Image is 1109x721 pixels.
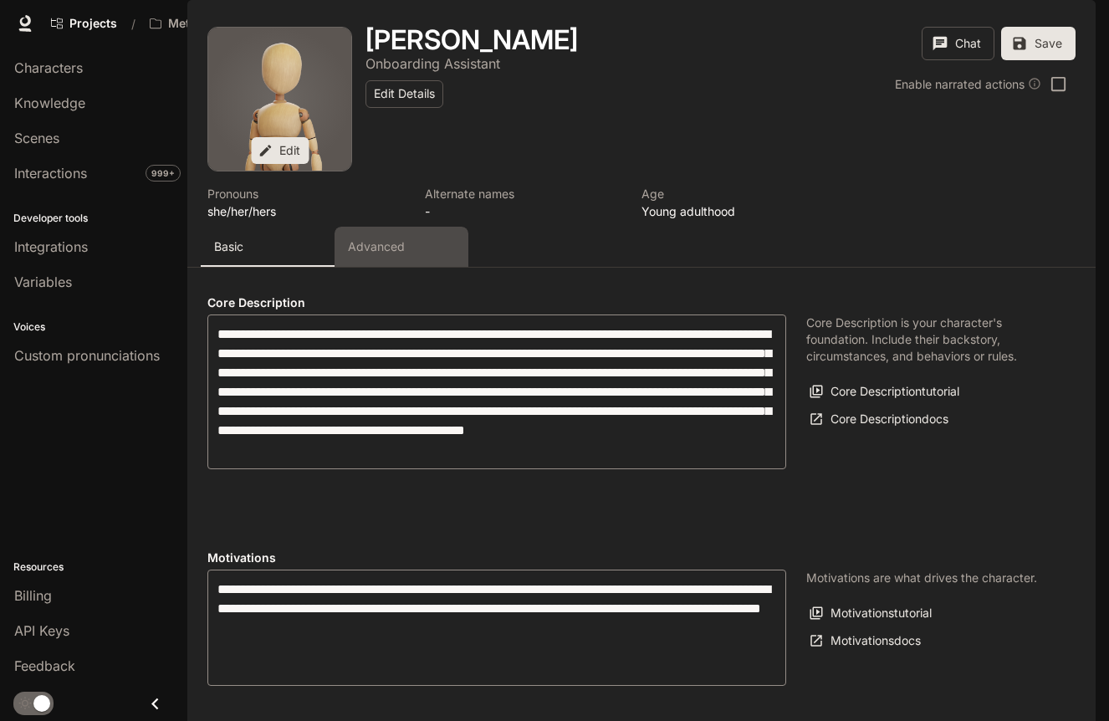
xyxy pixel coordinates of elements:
[207,314,786,469] div: label
[365,54,500,74] button: Open character details dialog
[641,185,839,202] p: Age
[207,185,405,202] p: Pronouns
[641,185,839,220] button: Open character details dialog
[641,202,839,220] p: Young adulthood
[806,314,1055,365] p: Core Description is your character's foundation. Include their backstory, circumstances, and beha...
[207,550,786,566] h4: Motivations
[425,185,622,202] p: Alternate names
[142,7,273,40] button: All workspaces
[208,28,351,171] button: Open character avatar dialog
[425,202,622,220] p: -
[806,627,925,655] a: Motivationsdocs
[806,600,936,627] button: Motivationstutorial
[207,202,405,220] p: she/her/hers
[806,378,963,406] button: Core Descriptiontutorial
[425,185,622,220] button: Open character details dialog
[69,17,117,31] span: Projects
[895,75,1041,93] div: Enable narrated actions
[365,80,443,108] button: Edit Details
[365,55,500,72] p: Onboarding Assistant
[125,15,142,33] div: /
[168,17,247,31] p: MetalityVerse
[365,23,578,56] h1: [PERSON_NAME]
[922,27,994,60] button: Chat
[207,294,786,311] h4: Core Description
[214,238,243,255] p: Basic
[251,137,309,165] button: Edit
[365,27,578,54] button: Open character details dialog
[348,238,405,255] p: Advanced
[43,7,125,40] a: Go to projects
[806,406,953,433] a: Core Descriptiondocs
[208,28,351,171] div: Avatar image
[1001,27,1076,60] button: Save
[207,185,405,220] button: Open character details dialog
[806,570,1037,586] p: Motivations are what drives the character.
